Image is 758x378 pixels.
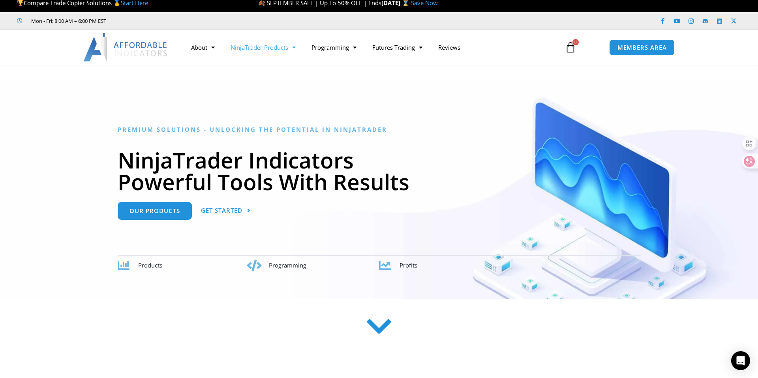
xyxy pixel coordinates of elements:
[201,208,242,213] span: Get Started
[29,16,106,26] span: Mon - Fri: 8:00 AM – 6:00 PM EST
[183,38,556,56] nav: Menu
[430,38,468,56] a: Reviews
[553,36,588,59] a: 0
[617,45,667,51] span: MEMBERS AREA
[118,149,641,193] h1: NinjaTrader Indicators Powerful Tools With Results
[223,38,304,56] a: NinjaTrader Products
[731,351,750,370] div: Open Intercom Messenger
[183,38,223,56] a: About
[304,38,364,56] a: Programming
[129,208,180,214] span: Our Products
[118,202,192,220] a: Our Products
[609,39,675,56] a: MEMBERS AREA
[118,126,641,133] h6: Premium Solutions - Unlocking the Potential in NinjaTrader
[400,261,417,269] span: Profits
[83,33,168,62] img: LogoAI | Affordable Indicators – NinjaTrader
[269,261,306,269] span: Programming
[201,202,251,220] a: Get Started
[364,38,430,56] a: Futures Trading
[138,261,162,269] span: Products
[572,39,579,45] span: 0
[117,17,236,25] iframe: Customer reviews powered by Trustpilot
